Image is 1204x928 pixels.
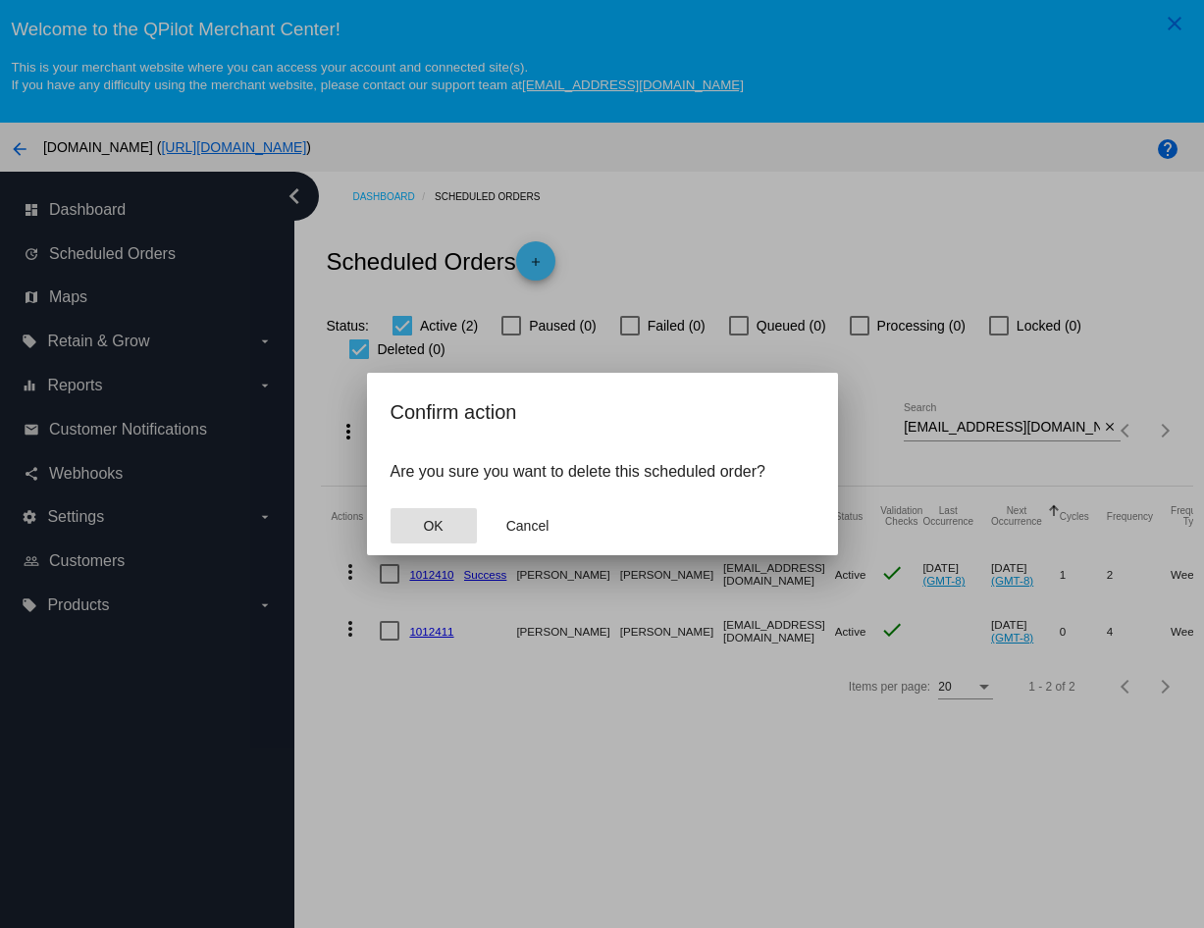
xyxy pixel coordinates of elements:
[485,508,571,543] button: Close dialog
[391,463,814,481] p: Are you sure you want to delete this scheduled order?
[423,518,443,534] span: OK
[506,518,550,534] span: Cancel
[391,508,477,543] button: Close dialog
[391,396,814,428] h2: Confirm action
